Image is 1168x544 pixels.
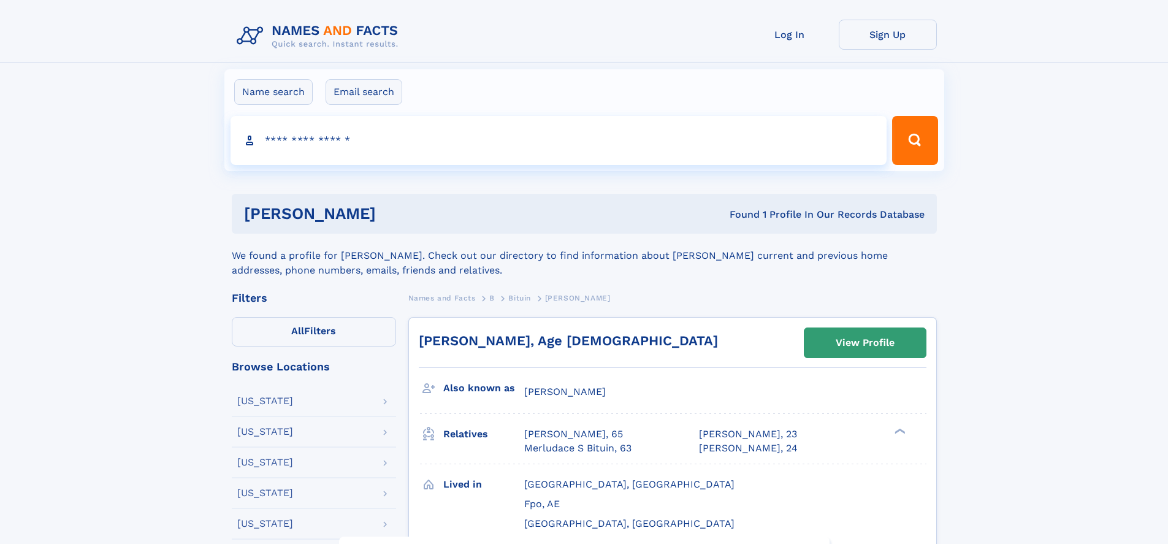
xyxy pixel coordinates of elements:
[489,294,495,302] span: B
[524,386,606,397] span: [PERSON_NAME]
[443,424,524,445] h3: Relatives
[545,294,611,302] span: [PERSON_NAME]
[741,20,839,50] a: Log In
[237,458,293,467] div: [US_STATE]
[524,442,632,455] a: Merludace S Bituin, 63
[232,293,396,304] div: Filters
[443,474,524,495] h3: Lived in
[699,427,797,441] a: [PERSON_NAME], 23
[237,488,293,498] div: [US_STATE]
[508,290,531,305] a: Bituin
[443,378,524,399] h3: Also known as
[234,79,313,105] label: Name search
[524,518,735,529] span: [GEOGRAPHIC_DATA], [GEOGRAPHIC_DATA]
[489,290,495,305] a: B
[291,325,304,337] span: All
[892,116,937,165] button: Search Button
[408,290,476,305] a: Names and Facts
[237,396,293,406] div: [US_STATE]
[508,294,531,302] span: Bituin
[699,442,798,455] a: [PERSON_NAME], 24
[231,116,887,165] input: search input
[524,427,623,441] a: [PERSON_NAME], 65
[552,208,925,221] div: Found 1 Profile In Our Records Database
[804,328,926,358] a: View Profile
[232,20,408,53] img: Logo Names and Facts
[524,498,560,510] span: Fpo, AE
[836,329,895,357] div: View Profile
[891,427,906,435] div: ❯
[237,427,293,437] div: [US_STATE]
[244,206,553,221] h1: [PERSON_NAME]
[232,361,396,372] div: Browse Locations
[524,478,735,490] span: [GEOGRAPHIC_DATA], [GEOGRAPHIC_DATA]
[232,317,396,347] label: Filters
[419,333,718,348] a: [PERSON_NAME], Age [DEMOGRAPHIC_DATA]
[326,79,402,105] label: Email search
[237,519,293,529] div: [US_STATE]
[232,234,937,278] div: We found a profile for [PERSON_NAME]. Check out our directory to find information about [PERSON_N...
[839,20,937,50] a: Sign Up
